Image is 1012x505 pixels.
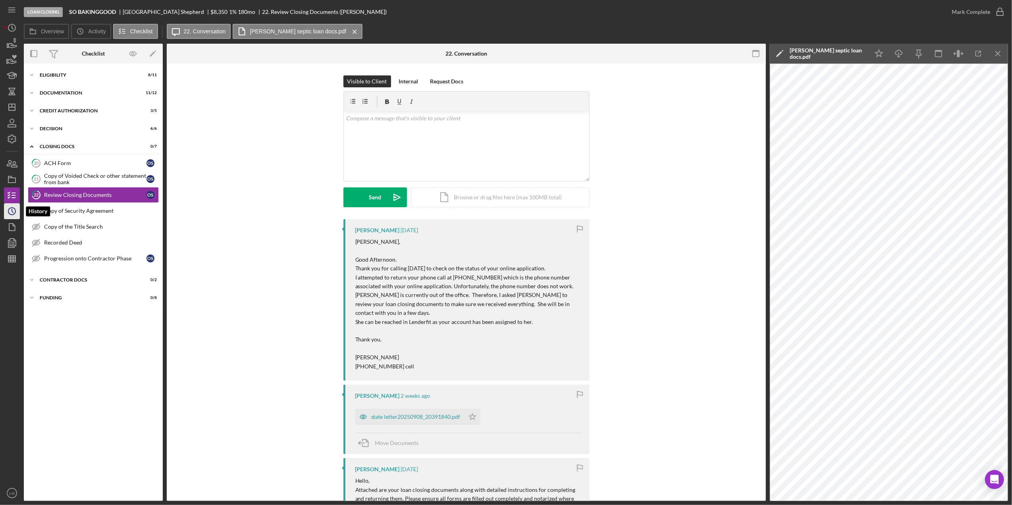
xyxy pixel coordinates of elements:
[167,24,231,39] button: 22. Conversation
[69,9,116,15] b: SO BAKINGGOOD
[790,47,865,60] div: [PERSON_NAME] septic loan docs.pdf
[40,126,137,131] div: Decision
[44,173,146,185] div: Copy of Voided Check or other statement from bank
[401,466,418,472] time: 2025-08-26 16:06
[82,50,105,57] div: Checklist
[355,362,582,371] p: [PHONE_NUMBER] cell
[24,7,63,17] div: Loan Closing
[184,28,226,35] label: 22. Conversation
[944,4,1008,20] button: Mark Complete
[355,237,582,246] p: [PERSON_NAME],
[445,50,487,57] div: 22. Conversation
[143,278,157,282] div: 0 / 2
[44,224,158,230] div: Copy of the Title Search
[371,414,461,420] div: state letter20250908_20391840.pdf
[34,192,39,197] tspan: 22
[355,273,582,291] p: I attempted to return your phone call at [PHONE_NUMBER] which is the phone number associated with...
[44,239,158,246] div: Recorded Deed
[130,28,153,35] label: Checklist
[146,191,154,199] div: O S
[426,75,468,87] button: Request Docs
[28,171,159,187] a: 21Copy of Voided Check or other statement from bankOS
[343,75,391,87] button: Visible to Client
[369,187,381,207] div: Send
[143,108,157,113] div: 3 / 5
[28,203,159,219] a: Copy of Security Agreement
[34,160,39,166] tspan: 20
[355,353,582,362] p: [PERSON_NAME]
[40,278,137,282] div: Contractor Docs
[985,470,1004,489] div: Open Intercom Messenger
[355,335,582,344] p: Thank you.
[44,160,146,166] div: ACH Form
[395,75,422,87] button: Internal
[399,75,418,87] div: Internal
[355,255,582,264] p: Good Afternoon.
[146,175,154,183] div: O S
[40,91,137,95] div: Documentation
[355,291,582,317] p: [PERSON_NAME] is currently out of the office. Therefore, I asked [PERSON_NAME] to review your loa...
[44,208,158,214] div: Copy of Security Agreement
[143,73,157,77] div: 8 / 11
[28,235,159,251] a: Recorded Deed
[113,24,158,39] button: Checklist
[143,91,157,95] div: 11 / 12
[40,295,137,300] div: Funding
[34,176,39,181] tspan: 21
[211,9,228,15] div: $8,350
[233,24,362,39] button: [PERSON_NAME] septic loan docs.pdf
[262,9,387,15] div: 22. Review Closing Documents ([PERSON_NAME])
[146,159,154,167] div: O S
[401,393,430,399] time: 2025-09-09 00:53
[143,144,157,149] div: 0 / 7
[71,24,111,39] button: Activity
[229,9,237,15] div: 1 %
[28,251,159,266] a: Progression onto Contractor PhaseOS
[40,144,137,149] div: CLOSING DOCS
[28,219,159,235] a: Copy of the Title Search
[88,28,106,35] label: Activity
[355,264,582,273] p: Thank you for calling [DATE] to check on the status of your online application.
[355,318,582,326] p: She can be reached in Lenderfit as your account has been assigned to her.
[4,485,20,501] button: LM
[952,4,990,20] div: Mark Complete
[28,155,159,171] a: 20ACH FormOS
[123,9,211,15] div: [GEOGRAPHIC_DATA] Shepherd
[238,9,255,15] div: 180 mo
[28,187,159,203] a: 22Review Closing DocumentsOS
[355,409,480,425] button: state letter20250908_20391840.pdf
[24,24,69,39] button: Overview
[40,73,137,77] div: Eligibility
[41,28,64,35] label: Overview
[44,192,146,198] div: Review Closing Documents
[401,227,418,233] time: 2025-09-22 16:30
[44,255,146,262] div: Progression onto Contractor Phase
[40,108,137,113] div: CREDIT AUTHORIZATION
[347,75,387,87] div: Visible to Client
[355,466,400,472] div: [PERSON_NAME]
[375,439,419,446] span: Move Documents
[355,433,427,453] button: Move Documents
[355,476,582,485] p: Hello,
[355,393,400,399] div: [PERSON_NAME]
[9,491,14,495] text: LM
[143,295,157,300] div: 0 / 8
[430,75,464,87] div: Request Docs
[143,126,157,131] div: 6 / 6
[355,227,400,233] div: [PERSON_NAME]
[343,187,407,207] button: Send
[146,254,154,262] div: O S
[250,28,346,35] label: [PERSON_NAME] septic loan docs.pdf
